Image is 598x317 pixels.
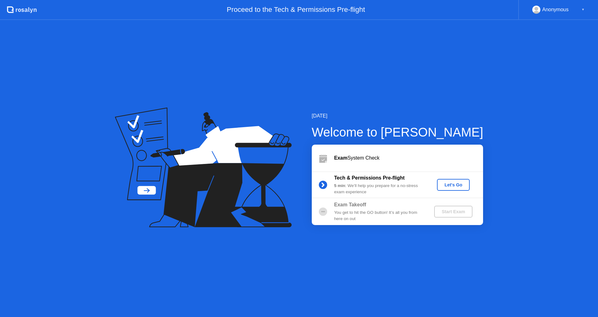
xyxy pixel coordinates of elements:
div: Anonymous [542,6,569,14]
div: System Check [334,154,483,162]
b: Exam Takeoff [334,202,366,207]
div: ▼ [581,6,585,14]
button: Start Exam [434,206,472,218]
b: Tech & Permissions Pre-flight [334,175,405,180]
div: : We’ll help you prepare for a no-stress exam experience [334,183,424,195]
b: Exam [334,155,348,161]
div: Let's Go [439,182,467,187]
button: Let's Go [437,179,470,191]
div: Start Exam [437,209,470,214]
div: You get to hit the GO button! It’s all you from here on out [334,209,424,222]
b: 5 min [334,183,345,188]
div: Welcome to [PERSON_NAME] [312,123,483,142]
div: [DATE] [312,112,483,120]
